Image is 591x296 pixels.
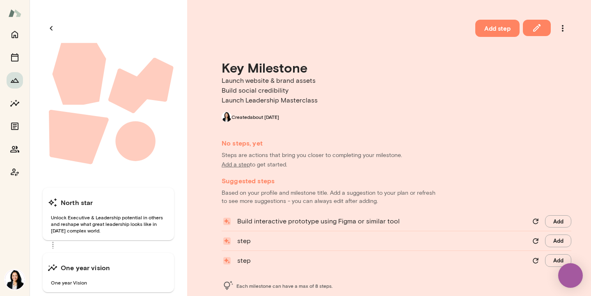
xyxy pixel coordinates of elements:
p: Add a step [222,161,250,169]
p: step [237,236,526,246]
button: Sessions [7,49,23,66]
button: Growth Plan [7,72,23,89]
span: Created about [DATE] [231,114,279,120]
button: One year visionOne year Vision [43,253,174,292]
button: Coach app [7,164,23,180]
img: Mento [8,5,21,21]
button: North starUnlock Executive & Leadership potential in others and reshape what great leadership loo... [43,188,174,240]
span: Unlock Executive & Leadership potential in others and reshape what great leadership looks like in... [48,214,169,234]
img: Monica Aggarwal [222,112,231,122]
h6: No steps, yet [222,138,571,148]
button: Add step [475,20,520,37]
p: Steps are actions that bring you closer to completing your milestone. [222,151,571,159]
button: Add [545,235,571,247]
span: One year Vision [48,279,169,286]
h6: North star [61,198,93,207]
p: Build interactive prototype using Figma or similar tool [237,216,526,226]
p: to see more suggestions - you can always edit after adding. [222,197,571,205]
p: Launch website & brand assets Build social credibility Launch Leadership Masterclass [222,76,571,105]
button: Add [545,215,571,228]
img: Monica Aggarwal [5,270,25,289]
button: Add [545,254,571,267]
p: Based on your profile and milestone title. Add a suggestion to your plan or refresh [222,189,571,197]
p: step [237,256,526,266]
p: to get started. [250,161,287,169]
button: Documents [7,118,23,134]
h6: One year vision [61,263,110,273]
button: Insights [7,95,23,112]
button: Home [7,26,23,43]
h4: Key Milestone [222,60,571,75]
h6: Suggested steps [222,176,571,186]
button: Members [7,141,23,157]
span: Each milestone can have a max of 8 steps. [236,282,332,289]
